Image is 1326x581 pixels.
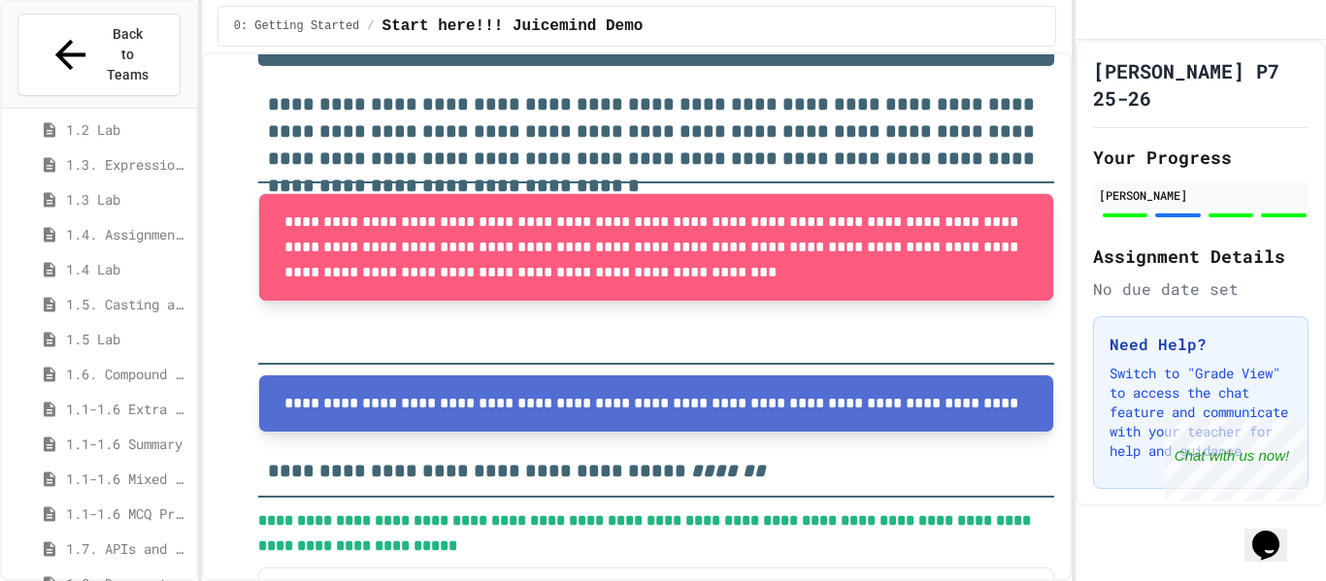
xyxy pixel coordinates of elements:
span: 0: Getting Started [234,18,360,34]
div: No due date set [1093,277,1309,301]
span: Start here!!! Juicemind Demo [382,15,644,38]
p: Switch to "Grade View" to access the chat feature and communicate with your teacher for help and ... [1110,364,1292,461]
iframe: chat widget [1165,419,1307,501]
h1: [PERSON_NAME] P7 25-26 [1093,57,1309,112]
div: [PERSON_NAME] [1099,186,1303,204]
h2: Your Progress [1093,144,1309,171]
span: / [367,18,374,34]
h2: Assignment Details [1093,242,1309,270]
button: Back to Teams [17,14,181,96]
span: Back to Teams [105,24,150,85]
h3: Need Help? [1110,333,1292,356]
iframe: chat widget [1244,503,1307,562]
